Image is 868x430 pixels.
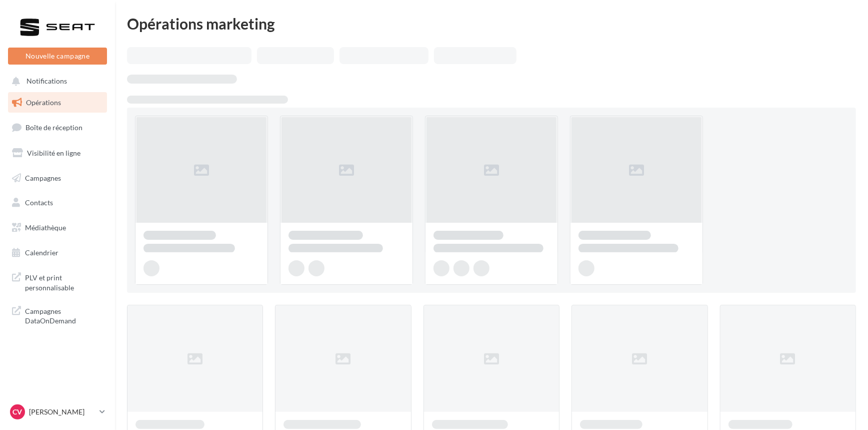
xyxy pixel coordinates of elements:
[25,304,103,326] span: Campagnes DataOnDemand
[6,300,109,330] a: Campagnes DataOnDemand
[27,149,80,157] span: Visibilité en ligne
[25,223,66,232] span: Médiathèque
[6,267,109,296] a: PLV et print personnalisable
[25,198,53,207] span: Contacts
[26,77,67,86] span: Notifications
[6,217,109,238] a: Médiathèque
[25,123,82,132] span: Boîte de réception
[25,248,58,257] span: Calendrier
[6,143,109,164] a: Visibilité en ligne
[6,242,109,263] a: Calendrier
[8,402,107,421] a: CV [PERSON_NAME]
[25,173,61,182] span: Campagnes
[6,117,109,138] a: Boîte de réception
[29,407,95,417] p: [PERSON_NAME]
[25,271,103,292] span: PLV et print personnalisable
[26,98,61,107] span: Opérations
[127,16,856,31] div: Opérations marketing
[8,48,107,65] button: Nouvelle campagne
[6,168,109,189] a: Campagnes
[6,192,109,213] a: Contacts
[13,407,22,417] span: CV
[6,92,109,113] a: Opérations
